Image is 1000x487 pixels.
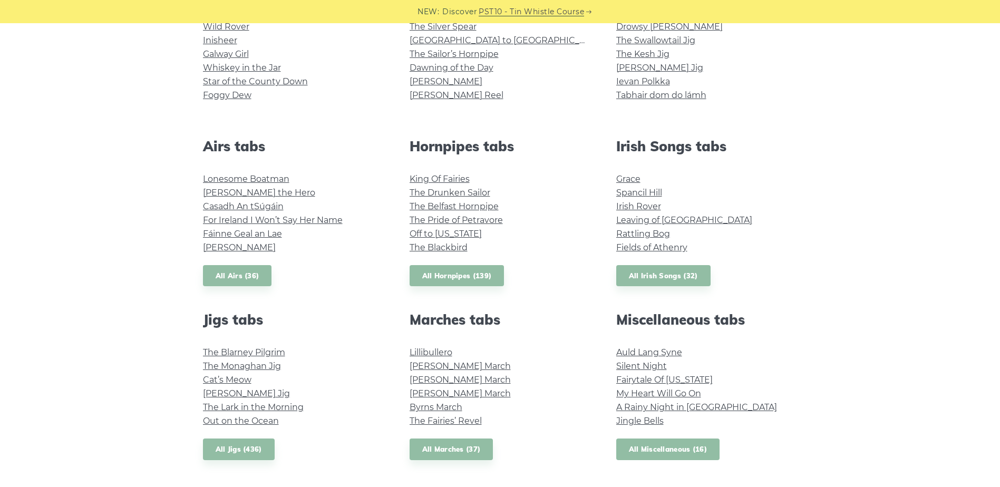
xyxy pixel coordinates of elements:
a: My Heart Will Go On [616,388,701,398]
a: All Airs (36) [203,265,272,287]
a: Grace [616,174,640,184]
a: The Sailor’s Hornpipe [410,49,499,59]
a: All Miscellaneous (16) [616,439,720,460]
a: Drowsy [PERSON_NAME] [616,22,723,32]
h2: Jigs tabs [203,311,384,328]
span: NEW: [418,6,439,18]
a: The Monaghan Jig [203,361,281,371]
span: Discover [442,6,477,18]
a: Tabhair dom do lámh [616,90,706,100]
h2: Airs tabs [203,138,384,154]
a: Galway Girl [203,49,249,59]
a: [PERSON_NAME] the Hero [203,188,315,198]
a: The Blackbird [410,242,468,252]
a: [PERSON_NAME] [203,242,276,252]
a: Casadh An tSúgáin [203,201,284,211]
a: The Swallowtail Jig [616,35,695,45]
a: Rattling Bog [616,229,670,239]
a: Whiskey in the Jar [203,63,281,73]
a: [PERSON_NAME] Reel [410,90,503,100]
a: Silent Night [616,361,667,371]
a: Foggy Dew [203,90,251,100]
a: All Jigs (436) [203,439,275,460]
a: Byrns March [410,402,462,412]
a: Off to [US_STATE] [410,229,482,239]
a: [PERSON_NAME] [410,76,482,86]
a: Irish Rover [616,201,661,211]
a: Wild Rover [203,22,249,32]
a: Auld Lang Syne [616,347,682,357]
a: [PERSON_NAME] Jig [203,388,290,398]
a: Leaving of [GEOGRAPHIC_DATA] [616,215,752,225]
a: Fáinne Geal an Lae [203,229,282,239]
a: [PERSON_NAME] March [410,388,511,398]
a: Dawning of the Day [410,63,493,73]
a: For Ireland I Won’t Say Her Name [203,215,343,225]
a: The Drunken Sailor [410,188,490,198]
a: Fields of Athenry [616,242,687,252]
a: The Fairies’ Revel [410,416,482,426]
a: The Lark in the Morning [203,402,304,412]
a: All Hornpipes (139) [410,265,504,287]
a: Out on the Ocean [203,416,279,426]
a: Ievan Polkka [616,76,670,86]
a: Lonesome Boatman [203,174,289,184]
a: A Rainy Night in [GEOGRAPHIC_DATA] [616,402,777,412]
a: The Kesh Jig [616,49,669,59]
a: The Belfast Hornpipe [410,201,499,211]
h2: Marches tabs [410,311,591,328]
h2: Hornpipes tabs [410,138,591,154]
a: The Silver Spear [410,22,477,32]
a: PST10 - Tin Whistle Course [479,6,584,18]
a: [GEOGRAPHIC_DATA] to [GEOGRAPHIC_DATA] [410,35,604,45]
a: The Blarney Pilgrim [203,347,285,357]
h2: Miscellaneous tabs [616,311,798,328]
a: [PERSON_NAME] March [410,375,511,385]
h2: Irish Songs tabs [616,138,798,154]
a: King Of Fairies [410,174,470,184]
a: Jingle Bells [616,416,664,426]
a: All Marches (37) [410,439,493,460]
a: Lillibullero [410,347,452,357]
a: All Irish Songs (32) [616,265,711,287]
a: Inisheer [203,35,237,45]
a: Cat’s Meow [203,375,251,385]
a: [PERSON_NAME] March [410,361,511,371]
a: The Pride of Petravore [410,215,503,225]
a: Spancil Hill [616,188,662,198]
a: Fairytale Of [US_STATE] [616,375,713,385]
a: [PERSON_NAME] Jig [616,63,703,73]
a: Star of the County Down [203,76,308,86]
